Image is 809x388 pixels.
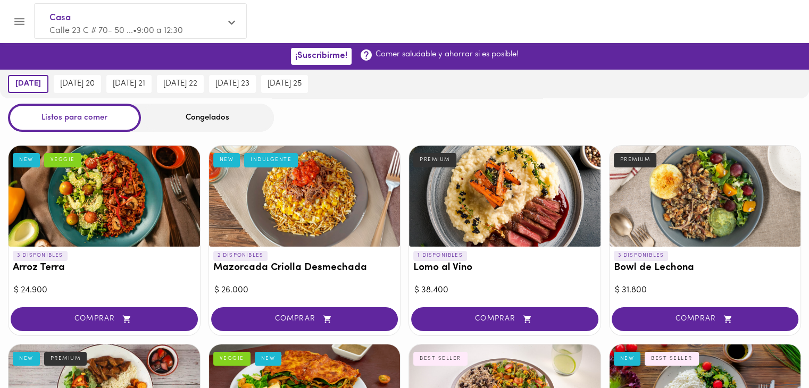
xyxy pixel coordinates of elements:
div: NEW [614,352,641,366]
div: VEGGIE [213,352,251,366]
div: PREMIUM [44,352,87,366]
div: BEST SELLER [413,352,468,366]
span: [DATE] 20 [60,79,95,89]
div: BEST SELLER [645,352,699,366]
div: $ 26.000 [214,284,395,297]
button: [DATE] 21 [106,75,152,93]
div: PREMIUM [614,153,657,167]
span: [DATE] 25 [268,79,302,89]
h3: Mazorcada Criolla Desmechada [213,263,396,274]
span: ¡Suscribirme! [295,51,347,61]
div: NEW [13,153,40,167]
button: [DATE] 23 [209,75,256,93]
button: [DATE] [8,75,48,93]
span: COMPRAR [24,315,185,324]
div: Lomo al Vino [409,146,601,247]
button: COMPRAR [211,307,398,331]
button: COMPRAR [11,307,198,331]
button: COMPRAR [612,307,799,331]
button: [DATE] 20 [54,75,101,93]
span: [DATE] 22 [163,79,197,89]
div: PREMIUM [413,153,456,167]
span: COMPRAR [625,315,786,324]
h3: Arroz Terra [13,263,196,274]
span: COMPRAR [424,315,585,324]
button: COMPRAR [411,307,598,331]
div: Mazorcada Criolla Desmechada [209,146,401,247]
p: 3 DISPONIBLES [13,251,68,260]
span: [DATE] [15,79,41,89]
div: NEW [213,153,240,167]
span: [DATE] 23 [215,79,249,89]
div: Congelados [141,104,274,132]
div: NEW [255,352,282,366]
p: Comer saludable y ahorrar si es posible! [376,49,519,60]
div: Bowl de Lechona [610,146,801,247]
button: Menu [6,9,32,35]
h3: Bowl de Lechona [614,263,797,274]
div: $ 31.800 [615,284,796,297]
button: ¡Suscribirme! [291,48,352,64]
span: Calle 23 C # 70- 50 ... • 9:00 a 12:30 [49,27,183,35]
div: INDULGENTE [244,153,298,167]
span: Casa [49,11,221,25]
div: NEW [13,352,40,366]
button: [DATE] 25 [261,75,308,93]
span: COMPRAR [224,315,385,324]
div: VEGGIE [44,153,81,167]
div: $ 38.400 [414,284,595,297]
h3: Lomo al Vino [413,263,596,274]
span: [DATE] 21 [113,79,145,89]
p: 1 DISPONIBLES [413,251,467,260]
button: [DATE] 22 [157,75,204,93]
p: 2 DISPONIBLES [213,251,268,260]
div: $ 24.900 [14,284,195,297]
iframe: Messagebird Livechat Widget [747,326,798,377]
div: Listos para comer [8,104,141,132]
p: 3 DISPONIBLES [614,251,669,260]
div: Arroz Terra [9,146,200,247]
